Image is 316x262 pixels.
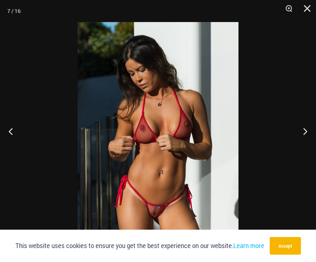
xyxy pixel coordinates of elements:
[270,237,301,255] button: Accept
[7,6,21,17] div: 7 / 16
[233,242,264,250] a: Learn more
[15,241,264,251] p: This website uses cookies to ensure you get the best experience on our website.
[288,113,316,150] button: Next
